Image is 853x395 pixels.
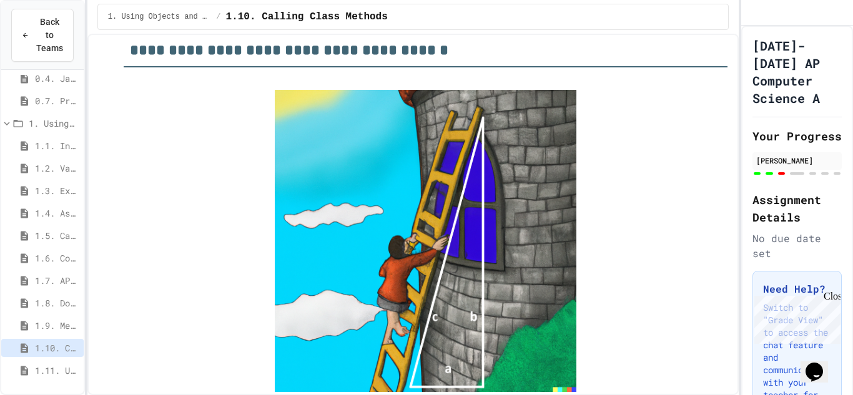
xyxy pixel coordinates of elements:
h3: Need Help? [763,281,831,296]
span: 0.7. Pretest for the AP CSA Exam [35,94,79,107]
span: 1.6. Compound Assignment Operators [35,251,79,265]
span: 1.1. Introduction to Algorithms, Programming, and Compilers [35,139,79,152]
span: 1.5. Casting and Ranges of Values [35,229,79,242]
span: 1.8. Documentation with Comments and Preconditions [35,296,79,310]
span: 1.2. Variables and Data Types [35,162,79,175]
span: 1.11. Using the Math Class [35,364,79,377]
div: [PERSON_NAME] [756,155,838,166]
span: 1.3. Expressions and Output [New] [35,184,79,197]
span: 1.10. Calling Class Methods [226,9,388,24]
span: 1.9. Method Signatures [35,319,79,332]
span: 1.4. Assignment and Input [35,207,79,220]
span: 1. Using Objects and Methods [108,12,212,22]
span: Back to Teams [36,16,63,55]
h2: Assignment Details [752,191,842,226]
button: Back to Teams [11,9,74,62]
span: 1.10. Calling Class Methods [35,341,79,354]
h1: [DATE]-[DATE] AP Computer Science A [752,37,842,107]
iframe: chat widget [749,291,841,344]
div: Chat with us now!Close [5,5,86,79]
div: No due date set [752,231,842,261]
iframe: chat widget [801,345,841,383]
h2: Your Progress [752,127,842,145]
span: 1.7. APIs and Libraries [35,274,79,287]
span: 1. Using Objects and Methods [29,117,79,130]
span: / [216,12,220,22]
span: 0.4. Java Development Environments [35,72,79,85]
